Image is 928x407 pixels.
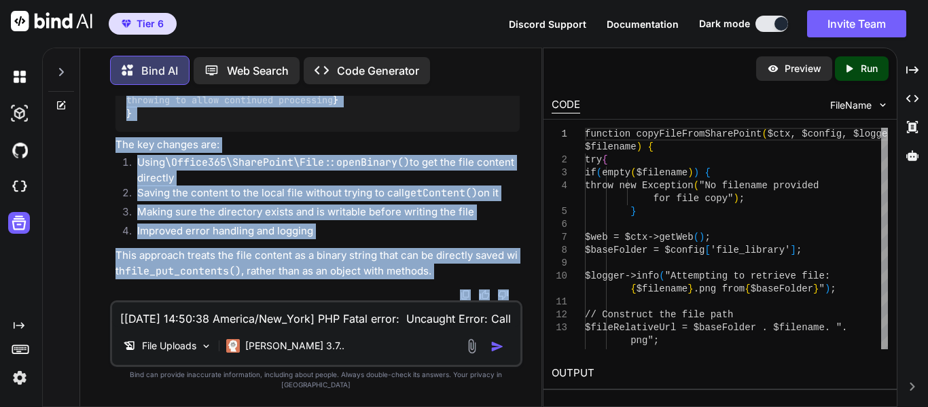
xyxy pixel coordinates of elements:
[552,97,580,113] div: CODE
[245,339,344,353] p: [PERSON_NAME] 3.7..
[602,167,630,178] span: empty
[552,308,567,321] div: 12
[337,63,419,79] p: Code Generator
[596,167,602,178] span: (
[813,283,819,294] span: }
[699,17,750,31] span: Dark mode
[509,17,586,31] button: Discord Support
[137,17,164,31] span: Tier 6
[796,245,802,255] span: ;
[115,137,520,153] p: The key changes are:
[790,245,796,255] span: ]
[226,339,240,353] img: Claude 3.7 Sonnet (Anthropic)
[122,20,131,28] img: premium
[126,205,520,224] li: Making sure the directory exists and is writable before writing the file
[490,340,504,353] img: icon
[630,335,659,346] span: png";
[585,322,825,333] span: $fileRelativeUrl = $baseFolder . $filename
[825,322,848,333] span: . ".
[745,283,750,294] span: {
[126,185,520,205] li: Saving the content to the local file without trying to call on it
[552,347,567,360] div: 14
[825,283,830,294] span: )
[460,289,471,300] img: copy
[552,166,567,179] div: 3
[704,245,710,255] span: [
[404,186,478,200] code: getContent()
[585,309,733,320] span: // Construct the file path
[552,296,567,308] div: 11
[585,154,602,165] span: try
[8,139,31,162] img: githubDark
[552,231,567,244] div: 7
[630,206,636,217] span: }
[751,283,813,294] span: $baseFolder
[126,224,520,243] li: Improved error handling and logging
[585,128,762,139] span: function copyFileFromSharePoint
[585,270,659,281] span: $logger->info
[762,128,767,139] span: (
[552,321,567,334] div: 13
[665,270,831,281] span: "Attempting to retrieve file:
[126,80,469,106] span: // Return false instead of re-throwing to allow continued processing
[785,62,821,75] p: Preview
[630,167,636,178] span: (
[227,63,289,79] p: Web Search
[585,232,694,243] span: $web = $ctx->getWeb
[464,338,480,354] img: attachment
[694,232,699,243] span: (
[11,11,92,31] img: Bind AI
[694,167,699,178] span: )
[552,128,567,141] div: 1
[688,283,693,294] span: }
[8,366,31,389] img: settings
[552,154,567,166] div: 2
[552,244,567,257] div: 8
[830,99,872,112] span: FileName
[819,283,825,294] span: "
[142,339,196,353] p: File Uploads
[125,264,241,278] code: file_put_contents()
[694,180,699,191] span: (
[694,283,745,294] span: .png from
[141,63,178,79] p: Bind AI
[115,248,520,279] p: This approach treats the file content as a binary string that can be directly saved with , rather...
[585,245,704,255] span: $baseFolder = $config
[498,289,509,300] img: dislike
[110,370,522,390] p: Bind can provide inaccurate information, including about people. Always double-check its answers....
[711,245,791,255] span: 'file_library'
[767,63,779,75] img: preview
[552,270,567,283] div: 10
[607,18,679,30] span: Documentation
[552,179,567,192] div: 4
[585,167,596,178] span: if
[8,175,31,198] img: cloudideIcon
[8,102,31,125] img: darkAi-studio
[637,167,688,178] span: $filename
[768,128,899,139] span: $ctx, $config, $logger,
[585,180,694,191] span: throw new Exception
[637,141,642,152] span: )
[165,156,410,169] code: \Office365\SharePoint\File::openBinary()
[552,257,567,270] div: 9
[200,340,212,352] img: Pick Models
[861,62,878,75] p: Run
[807,10,906,37] button: Invite Team
[126,155,520,185] li: Using to get the file content directly
[8,65,31,88] img: darkChat
[637,283,688,294] span: $filename
[552,205,567,218] div: 5
[109,13,177,35] button: premiumTier 6
[509,18,586,30] span: Discord Support
[830,283,836,294] span: ;
[733,193,738,204] span: )
[699,180,819,191] span: "No filename provided
[647,141,653,152] span: {
[699,232,704,243] span: )
[607,17,679,31] button: Documentation
[739,193,745,204] span: ;
[877,99,889,111] img: chevron down
[704,232,710,243] span: ;
[585,141,637,152] span: $filename
[630,283,636,294] span: {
